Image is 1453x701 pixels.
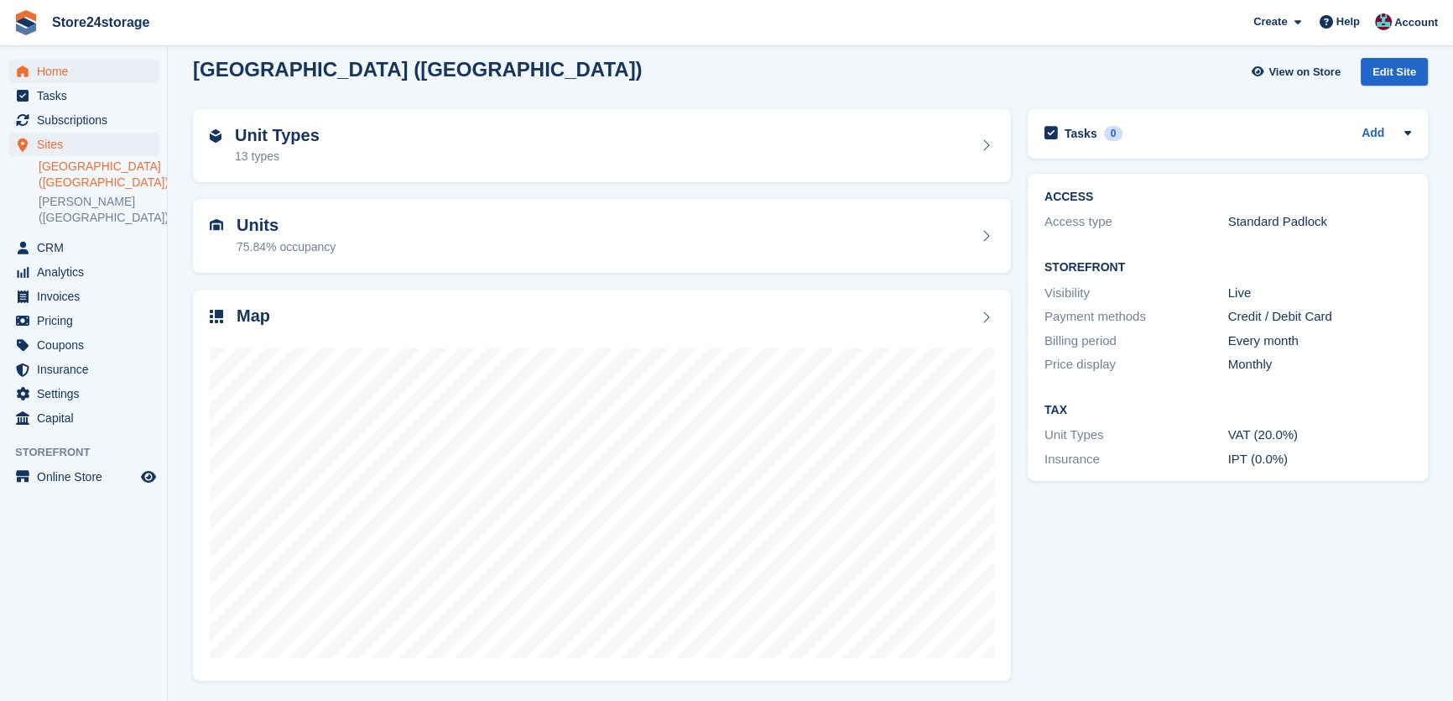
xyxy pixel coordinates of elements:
[193,109,1011,183] a: Unit Types 13 types
[8,406,159,430] a: menu
[37,60,138,83] span: Home
[1044,450,1228,469] div: Insurance
[1044,404,1411,417] h2: Tax
[1375,13,1392,30] img: George
[237,238,336,256] div: 75.84% occupancy
[8,309,159,332] a: menu
[13,10,39,35] img: stora-icon-8386f47178a22dfd0bd8f6a31ec36ba5ce8667c1dd55bd0f319d3a0aa187defe.svg
[37,133,138,156] span: Sites
[1044,261,1411,275] h2: Storefront
[1361,58,1428,86] div: Edit Site
[8,236,159,259] a: menu
[45,8,157,36] a: Store24storage
[1228,284,1412,303] div: Live
[1228,212,1412,232] div: Standard Padlock
[1253,13,1287,30] span: Create
[37,333,138,357] span: Coupons
[1228,307,1412,327] div: Credit / Debit Card
[1228,355,1412,374] div: Monthly
[8,285,159,308] a: menu
[8,60,159,83] a: menu
[37,309,138,332] span: Pricing
[1228,426,1412,445] div: VAT (20.0%)
[1044,426,1228,445] div: Unit Types
[1249,58,1347,86] a: View on Store
[193,199,1011,273] a: Units 75.84% occupancy
[210,129,221,143] img: unit-type-icn-2b2737a686de81e16bb02015468b77c625bbabd49415b5ef34ead5e3b44a266d.svg
[235,148,320,165] div: 13 types
[1044,284,1228,303] div: Visibility
[210,310,223,323] img: map-icn-33ee37083ee616e46c38cad1a60f524a97daa1e2b2c8c0bc3eb3415660979fc1.svg
[8,260,159,284] a: menu
[37,285,138,308] span: Invoices
[1361,58,1428,92] a: Edit Site
[1394,14,1438,31] span: Account
[8,333,159,357] a: menu
[1228,450,1412,469] div: IPT (0.0%)
[138,467,159,487] a: Preview store
[8,133,159,156] a: menu
[235,126,320,145] h2: Unit Types
[15,444,167,461] span: Storefront
[1065,126,1097,141] h2: Tasks
[1362,124,1384,144] a: Add
[1228,332,1412,351] div: Every month
[37,382,138,405] span: Settings
[1044,355,1228,374] div: Price display
[8,108,159,132] a: menu
[1104,126,1123,141] div: 0
[210,219,223,231] img: unit-icn-7be61d7bf1b0ce9d3e12c5938cc71ed9869f7b940bace4675aadf7bd6d80202e.svg
[193,58,643,81] h2: [GEOGRAPHIC_DATA] ([GEOGRAPHIC_DATA])
[237,306,270,326] h2: Map
[39,194,159,226] a: [PERSON_NAME] ([GEOGRAPHIC_DATA])
[37,84,138,107] span: Tasks
[37,406,138,430] span: Capital
[39,159,159,191] a: [GEOGRAPHIC_DATA] ([GEOGRAPHIC_DATA])
[1044,191,1411,204] h2: ACCESS
[8,382,159,405] a: menu
[1336,13,1360,30] span: Help
[1044,332,1228,351] div: Billing period
[8,465,159,489] a: menu
[37,465,138,489] span: Online Store
[37,358,138,381] span: Insurance
[8,84,159,107] a: menu
[1268,64,1341,81] span: View on Store
[193,290,1011,681] a: Map
[37,108,138,132] span: Subscriptions
[237,216,336,235] h2: Units
[37,236,138,259] span: CRM
[37,260,138,284] span: Analytics
[8,358,159,381] a: menu
[1044,212,1228,232] div: Access type
[1044,307,1228,327] div: Payment methods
